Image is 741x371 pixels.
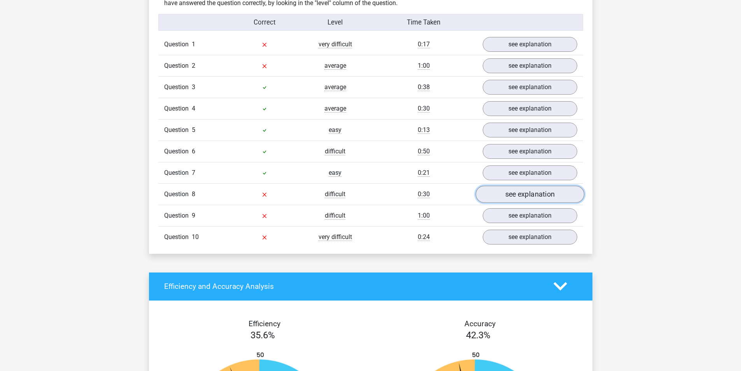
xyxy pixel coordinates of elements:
[164,61,192,70] span: Question
[329,126,342,134] span: easy
[164,104,192,113] span: Question
[418,233,430,241] span: 0:24
[325,148,345,155] span: difficult
[418,126,430,134] span: 0:13
[483,123,577,137] a: see explanation
[192,83,195,91] span: 3
[325,212,345,220] span: difficult
[418,83,430,91] span: 0:38
[300,18,371,27] div: Level
[483,208,577,223] a: see explanation
[483,165,577,180] a: see explanation
[164,83,192,92] span: Question
[329,169,342,177] span: easy
[483,144,577,159] a: see explanation
[483,58,577,73] a: see explanation
[192,126,195,134] span: 5
[418,169,430,177] span: 0:21
[483,80,577,95] a: see explanation
[164,190,192,199] span: Question
[164,319,365,328] h4: Efficiency
[324,83,346,91] span: average
[466,330,490,341] span: 42.3%
[418,62,430,70] span: 1:00
[192,190,195,198] span: 8
[418,105,430,113] span: 0:30
[418,190,430,198] span: 0:30
[483,230,577,244] a: see explanation
[251,330,275,341] span: 35.6%
[192,233,199,241] span: 10
[418,40,430,48] span: 0:17
[483,101,577,116] a: see explanation
[325,190,345,198] span: difficult
[192,212,195,219] span: 9
[418,148,430,155] span: 0:50
[324,62,346,70] span: average
[164,232,192,242] span: Question
[324,105,346,113] span: average
[475,186,584,203] a: see explanation
[229,18,300,27] div: Correct
[192,148,195,155] span: 6
[164,147,192,156] span: Question
[192,105,195,112] span: 4
[164,125,192,135] span: Question
[164,168,192,178] span: Question
[483,37,577,52] a: see explanation
[164,282,542,291] h4: Efficiency and Accuracy Analysis
[319,40,352,48] span: very difficult
[192,40,195,48] span: 1
[370,18,476,27] div: Time Taken
[380,319,580,328] h4: Accuracy
[164,211,192,220] span: Question
[319,233,352,241] span: very difficult
[164,40,192,49] span: Question
[418,212,430,220] span: 1:00
[192,169,195,176] span: 7
[192,62,195,69] span: 2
